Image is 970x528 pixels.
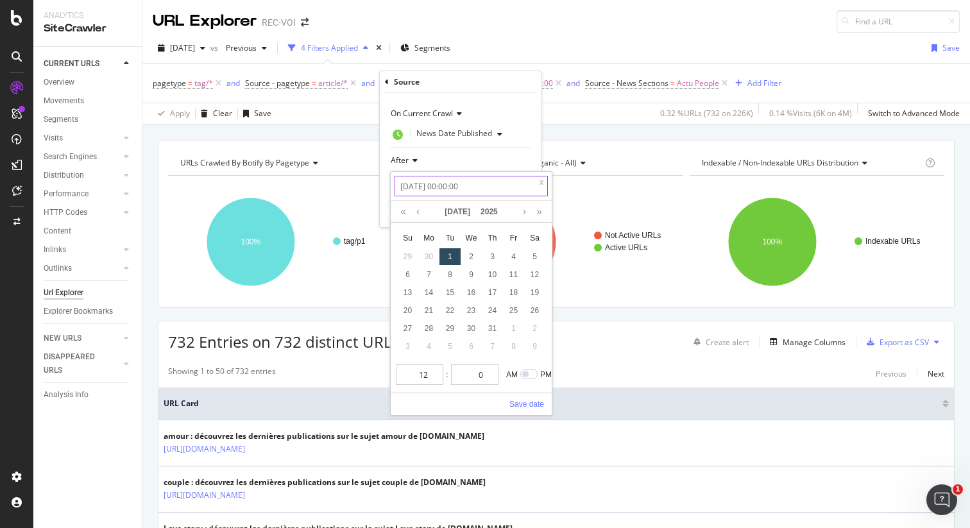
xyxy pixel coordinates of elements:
[397,248,418,265] div: 29
[461,232,482,244] span: We
[301,42,358,53] div: 4 Filters Applied
[164,443,245,456] a: [URL][DOMAIN_NAME]
[482,228,503,248] th: Thu
[196,103,232,124] button: Clear
[44,305,133,318] a: Explorer Bookmarks
[397,284,418,301] div: 13
[461,284,482,302] td: July 16, 2025
[245,78,310,89] span: Source - pagetype
[482,337,503,355] td: August 7, 2025
[942,42,960,53] div: Save
[153,10,257,32] div: URL Explorer
[690,186,941,298] svg: A chart.
[747,78,781,89] div: Add Filter
[524,302,545,319] td: July 26, 2025
[44,286,133,300] a: Url Explorer
[503,302,524,319] td: July 25, 2025
[44,225,133,238] a: Content
[482,248,503,266] td: July 3, 2025
[44,21,132,36] div: SiteCrawler
[503,248,524,265] div: 4
[461,228,482,248] th: Wed
[164,477,486,488] div: couple : découvrez les dernières publications sur le sujet couple de [DOMAIN_NAME]
[416,128,492,139] span: News Date Published
[503,320,524,337] div: 1
[439,338,461,355] div: 5
[418,302,439,319] div: 21
[385,204,425,217] button: Cancel
[397,228,418,248] th: Sun
[180,157,309,168] span: URLs Crawled By Botify By pagetype
[524,320,545,337] div: 2
[188,78,192,89] span: =
[524,284,545,301] div: 19
[418,266,439,284] td: July 7, 2025
[418,338,439,355] div: 4
[44,350,108,377] div: DISAPPEARED URLS
[524,284,545,302] td: July 19, 2025
[226,78,240,89] div: and
[503,228,524,248] th: Fri
[153,78,186,89] span: pagetype
[44,388,89,402] div: Analysis Info
[566,77,580,89] button: and
[538,369,552,380] div: PM
[221,38,272,58] button: Previous
[706,337,749,348] div: Create alert
[503,266,524,284] td: July 11, 2025
[439,232,461,244] span: Tu
[524,266,545,283] div: 12
[361,78,375,89] div: and
[503,284,524,302] td: July 18, 2025
[262,16,296,29] div: REC-VOI
[461,320,482,337] div: 30
[44,113,133,126] a: Segments
[395,38,455,58] button: Segments
[418,248,439,265] div: 30
[44,150,97,164] div: Search Engines
[168,331,399,352] span: 732 Entries on 732 distinct URLs
[44,169,84,182] div: Distribution
[660,108,753,119] div: 0.32 % URLs ( 732 on 226K )
[928,368,944,379] div: Next
[439,153,672,173] h4: Active / Not Active URLs
[524,319,545,337] td: August 2, 2025
[509,398,544,410] a: Save date
[44,206,87,219] div: HTTP Codes
[928,366,944,381] button: Next
[863,103,960,124] button: Switch to Advanced Mode
[361,77,375,89] button: and
[44,243,66,257] div: Inlinks
[391,362,552,393] div: :
[439,302,461,319] div: 22
[397,302,418,319] td: July 20, 2025
[482,266,503,284] td: July 10, 2025
[439,284,461,302] td: July 15, 2025
[44,388,133,402] a: Analysis Info
[862,332,929,352] button: Export as CSV
[44,350,120,377] a: DISAPPEARED URLS
[520,201,529,223] a: Next month (PageDown)
[397,319,418,337] td: July 27, 2025
[344,237,366,246] text: tag/p1
[178,153,411,173] h4: URLs Crawled By Botify By pagetype
[170,42,195,53] span: 2025 Jul. 30th
[461,248,482,265] div: 2
[503,266,524,283] div: 11
[397,337,418,355] td: August 3, 2025
[524,302,545,319] div: 26
[501,369,520,380] div: AM
[168,366,276,381] div: Showing 1 to 50 of 732 entries
[391,155,409,166] span: After
[164,398,939,409] span: URL Card
[482,284,503,301] div: 17
[566,78,580,89] div: and
[482,302,503,319] td: July 24, 2025
[312,78,316,89] span: =
[397,248,418,266] td: June 29, 2025
[397,266,418,284] td: July 6, 2025
[44,57,99,71] div: CURRENT URLS
[533,201,545,223] a: Next year (Control + right)
[677,74,719,92] span: Actu People
[783,337,846,348] div: Manage Columns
